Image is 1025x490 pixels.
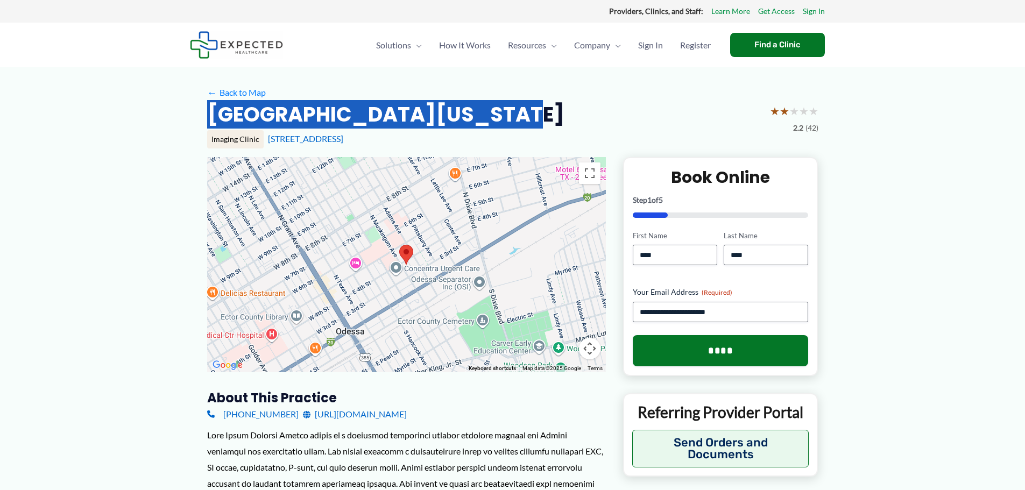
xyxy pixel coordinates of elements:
[632,430,809,467] button: Send Orders and Documents
[758,4,795,18] a: Get Access
[411,26,422,64] span: Menu Toggle
[210,358,245,372] a: Open this area in Google Maps (opens a new window)
[647,195,652,204] span: 1
[780,101,789,121] span: ★
[303,406,407,422] a: [URL][DOMAIN_NAME]
[633,231,717,241] label: First Name
[659,195,663,204] span: 5
[789,101,799,121] span: ★
[579,162,600,184] button: Toggle fullscreen view
[770,101,780,121] span: ★
[809,101,818,121] span: ★
[367,26,430,64] a: SolutionsMenu Toggle
[207,101,564,127] h2: [GEOGRAPHIC_DATA][US_STATE]
[633,196,809,204] p: Step of
[609,6,703,16] strong: Providers, Clinics, and Staff:
[207,389,606,406] h3: About this practice
[632,402,809,422] p: Referring Provider Portal
[190,31,283,59] img: Expected Healthcare Logo - side, dark font, small
[207,87,217,97] span: ←
[565,26,630,64] a: CompanyMenu Toggle
[799,101,809,121] span: ★
[680,26,711,64] span: Register
[207,406,299,422] a: [PHONE_NUMBER]
[805,121,818,135] span: (42)
[711,4,750,18] a: Learn More
[730,33,825,57] a: Find a Clinic
[522,365,581,371] span: Map data ©2025 Google
[574,26,610,64] span: Company
[430,26,499,64] a: How It Works
[207,130,264,148] div: Imaging Clinic
[633,287,809,297] label: Your Email Address
[439,26,491,64] span: How It Works
[376,26,411,64] span: Solutions
[630,26,671,64] a: Sign In
[499,26,565,64] a: ResourcesMenu Toggle
[210,358,245,372] img: Google
[579,338,600,359] button: Map camera controls
[633,167,809,188] h2: Book Online
[207,84,266,101] a: ←Back to Map
[367,26,719,64] nav: Primary Site Navigation
[724,231,808,241] label: Last Name
[469,365,516,372] button: Keyboard shortcuts
[268,133,343,144] a: [STREET_ADDRESS]
[588,365,603,371] a: Terms (opens in new tab)
[610,26,621,64] span: Menu Toggle
[508,26,546,64] span: Resources
[546,26,557,64] span: Menu Toggle
[702,288,732,296] span: (Required)
[638,26,663,64] span: Sign In
[793,121,803,135] span: 2.2
[671,26,719,64] a: Register
[803,4,825,18] a: Sign In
